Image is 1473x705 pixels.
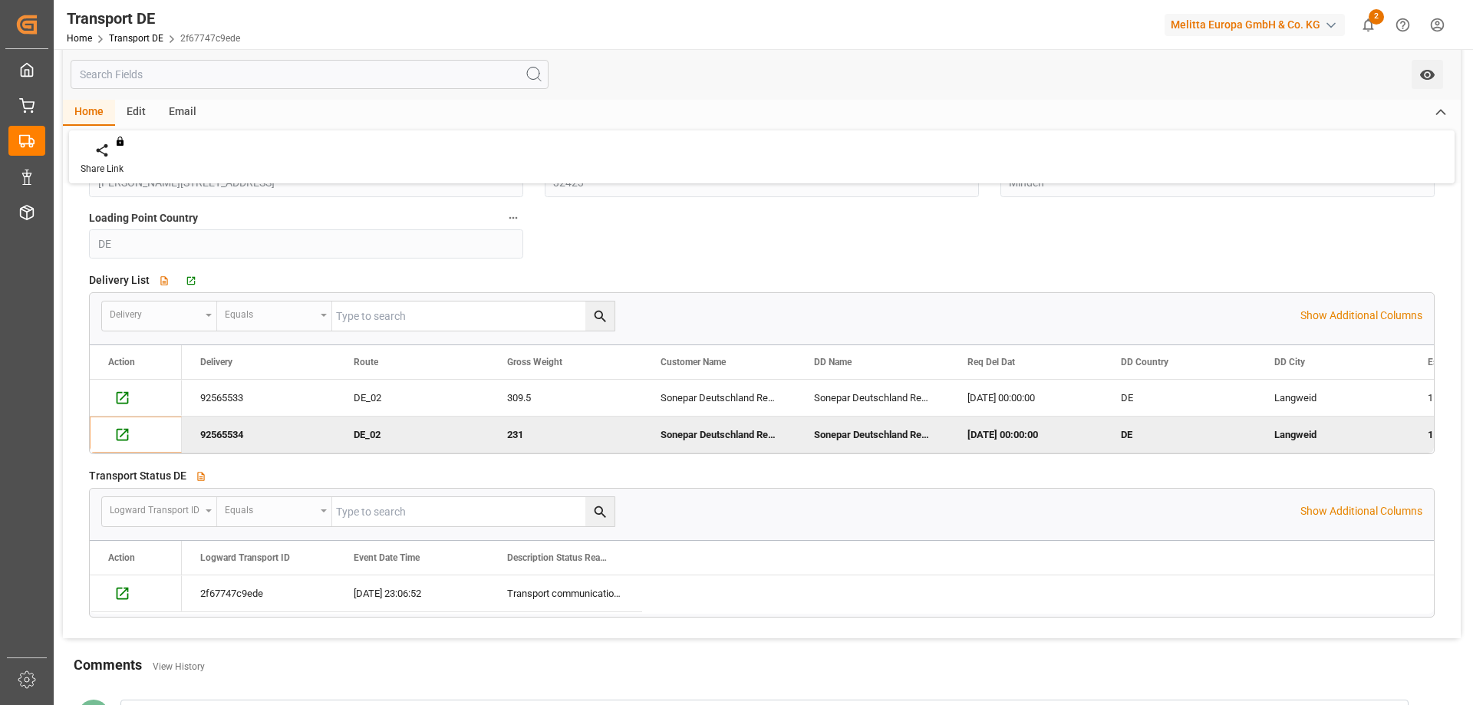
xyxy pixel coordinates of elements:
div: Home [63,100,115,126]
button: Help Center [1386,8,1420,42]
span: DD City [1274,357,1305,367]
span: Delivery [200,357,232,367]
span: Req Del Dat [967,357,1015,367]
div: Langweid [1256,417,1409,453]
button: search button [585,497,615,526]
span: Loading Point Country [89,210,198,226]
div: 92565533 [182,380,335,416]
button: open menu [102,497,217,526]
div: Press SPACE to select this row. [182,575,642,612]
button: show 2 new notifications [1351,8,1386,42]
span: Delivery List [89,272,150,288]
span: Customer Name [661,357,726,367]
div: Action [108,552,135,563]
div: Melitta Europa GmbH & Co. KG [1165,14,1345,36]
div: Transport DE [67,7,240,30]
div: Transport communication received "Order confirmation" [489,575,642,611]
div: DE [1102,380,1256,416]
input: Search Fields [71,60,549,89]
div: DE_02 [335,417,489,453]
div: Sonepar Deutschland Reg. Sued GmbH [796,417,949,453]
div: [DATE] 23:06:52 [335,575,489,611]
div: 92565534 [182,417,335,453]
div: DE_02 [335,380,489,416]
div: Press SPACE to select this row. [90,380,182,417]
div: Sonepar Deutschland Reg. Sued GmbH [796,380,949,416]
span: 2 [1369,9,1384,25]
span: Route [354,357,378,367]
div: Sonepar Deutschland Reg. Sued GmbH [642,417,796,453]
a: Home [67,33,92,44]
div: 231 [489,417,642,453]
span: Logward Transport ID [200,552,290,563]
span: DD Country [1121,357,1168,367]
span: Transport Status DE [89,468,186,484]
div: Edit [115,100,157,126]
div: Langweid [1256,380,1409,416]
button: Loading Point Country [503,208,523,228]
div: DE [1102,417,1256,453]
div: Email [157,100,208,126]
button: open menu [217,301,332,331]
div: Sonepar Deutschland Reg. Sued GmbH [642,380,796,416]
div: 2f67747c9ede [182,575,335,611]
div: Delivery [110,304,200,321]
div: Logward Transport ID [110,499,200,517]
span: Gross Weight [507,357,562,367]
span: Event Date Time [354,552,420,563]
div: 309.5 [489,380,642,416]
button: open menu [217,497,332,526]
p: Show Additional Columns [1300,308,1422,324]
div: Action [108,357,135,367]
h2: Comments [74,654,142,675]
span: Description Status Reason [507,552,610,563]
p: Show Additional Columns [1300,503,1422,519]
button: open menu [102,301,217,331]
input: Type to search [332,497,615,526]
div: Press SPACE to deselect this row. [90,417,182,453]
div: [DATE] 00:00:00 [949,417,1102,453]
button: Melitta Europa GmbH & Co. KG [1165,10,1351,39]
input: Type to search [332,301,615,331]
a: View History [153,661,205,672]
div: Equals [225,304,315,321]
span: DD Name [814,357,852,367]
button: open menu [1412,60,1443,89]
button: search button [585,301,615,331]
div: Equals [225,499,315,517]
div: [DATE] 00:00:00 [949,380,1102,416]
div: Press SPACE to select this row. [90,575,182,612]
a: Transport DE [109,33,163,44]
